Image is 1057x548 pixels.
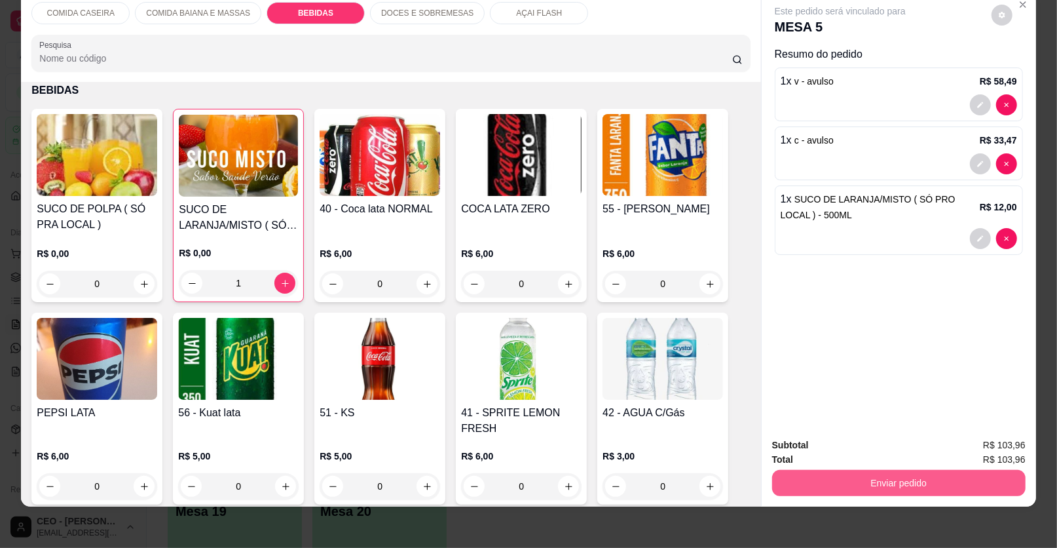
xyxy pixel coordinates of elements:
button: Enviar pedido [772,470,1026,496]
p: BEBIDAS [31,83,750,98]
img: product-image [461,114,582,196]
span: R$ 103,96 [983,452,1026,467]
button: decrease-product-quantity [970,94,991,115]
img: product-image [320,114,440,196]
button: decrease-product-quantity [39,476,60,497]
p: R$ 12,00 [980,201,1017,214]
p: R$ 6,00 [320,247,440,260]
button: decrease-product-quantity [322,476,343,497]
p: Resumo do pedido [775,47,1023,62]
h4: SUCO DE POLPA ( SÓ PRA LOCAL ) [37,201,157,233]
p: COMIDA CASEIRA [47,8,115,18]
p: R$ 58,49 [980,75,1017,88]
button: increase-product-quantity [275,476,296,497]
img: product-image [603,318,723,400]
h4: COCA LATA ZERO [461,201,582,217]
button: increase-product-quantity [134,476,155,497]
button: increase-product-quantity [699,273,720,294]
h4: 40 - Coca lata NORMAL [320,201,440,217]
strong: Total [772,454,793,465]
button: increase-product-quantity [558,273,579,294]
p: MESA 5 [775,18,906,36]
img: product-image [320,318,440,400]
p: AÇAI FLASH [516,8,562,18]
p: R$ 6,00 [603,247,723,260]
button: increase-product-quantity [417,476,437,497]
p: R$ 0,00 [37,247,157,260]
p: R$ 5,00 [320,450,440,463]
p: R$ 5,00 [178,450,299,463]
p: R$ 0,00 [179,246,298,260]
img: product-image [37,318,157,400]
h4: 55 - [PERSON_NAME] [603,201,723,217]
p: R$ 33,47 [980,134,1017,147]
h4: 42 - AGUA C/Gás [603,405,723,421]
h4: SUCO DE LARANJA/MISTO ( SÓ PRO LOCAL ) [179,202,298,233]
button: increase-product-quantity [558,476,579,497]
p: R$ 6,00 [37,450,157,463]
img: product-image [461,318,582,400]
button: decrease-product-quantity [322,273,343,294]
span: c - avulso [794,135,834,146]
p: R$ 6,00 [461,450,582,463]
strong: Subtotal [772,440,809,450]
button: increase-product-quantity [699,476,720,497]
p: R$ 3,00 [603,450,723,463]
button: decrease-product-quantity [996,153,1017,174]
button: decrease-product-quantity [992,5,1012,26]
button: increase-product-quantity [417,273,437,294]
h4: 41 - SPRITE LEMON FRESH [461,405,582,437]
button: decrease-product-quantity [996,94,1017,115]
h4: PEPSI LATA [37,405,157,421]
button: decrease-product-quantity [970,228,991,249]
span: SUCO DE LARANJA/MISTO ( SÓ PRO LOCAL ) - 500ML [781,194,955,220]
button: decrease-product-quantity [996,228,1017,249]
button: decrease-product-quantity [605,273,626,294]
span: R$ 103,96 [983,438,1026,452]
p: 1 x [781,191,980,223]
h4: 56 - Kuat lata [178,405,299,421]
p: R$ 6,00 [461,247,582,260]
button: decrease-product-quantity [464,476,485,497]
img: product-image [178,318,299,400]
button: decrease-product-quantity [970,153,991,174]
p: Este pedido será vinculado para [775,5,906,18]
span: v - avulso [794,76,834,87]
label: Pesquisa [39,39,76,50]
button: decrease-product-quantity [605,476,626,497]
p: DOCES E SOBREMESAS [381,8,473,18]
p: COMIDA BAIANA E MASSAS [146,8,250,18]
button: decrease-product-quantity [464,273,485,294]
button: decrease-product-quantity [181,476,202,497]
input: Pesquisa [39,52,732,65]
p: BEBIDAS [298,8,333,18]
p: 1 x [781,132,834,148]
img: product-image [603,114,723,196]
h4: 51 - KS [320,405,440,421]
img: product-image [37,114,157,196]
img: product-image [179,115,298,197]
p: 1 x [781,73,834,89]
